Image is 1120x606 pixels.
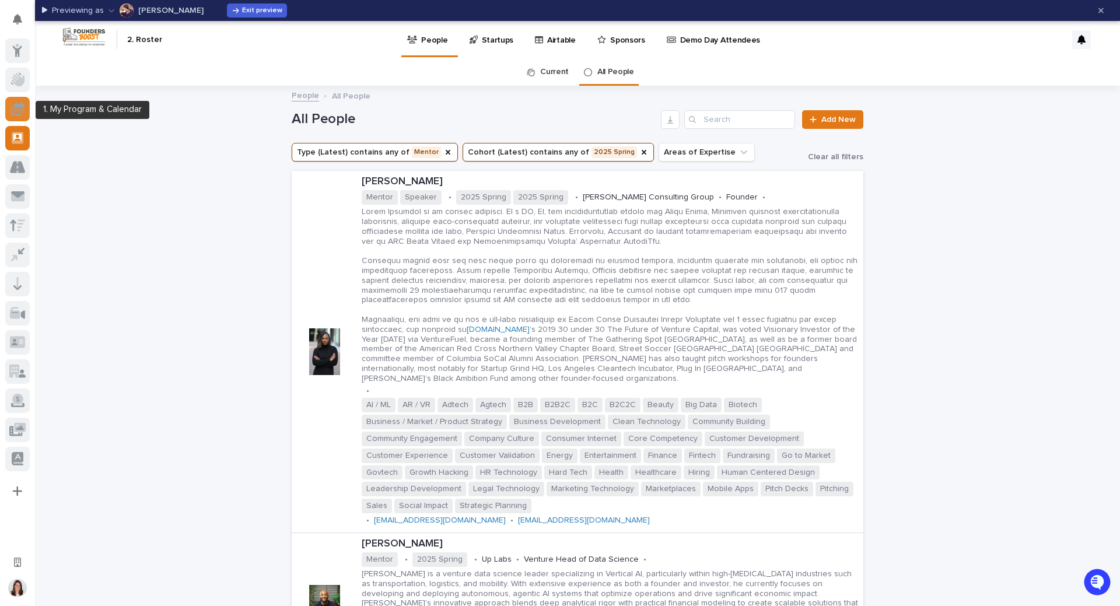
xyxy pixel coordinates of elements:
[362,190,398,205] span: Mentor
[400,190,442,205] span: Speaker
[292,171,863,533] a: [PERSON_NAME]MentorSpeaker•2025 Spring2025 Spring•[PERSON_NAME] Consulting Group•Founder•Lorem Ip...
[394,499,453,513] span: Social Impact
[513,190,568,205] span: 2025 Spring
[815,482,853,496] span: Pitching
[30,94,192,106] input: Clear
[5,7,30,31] button: Notifications
[198,134,212,148] button: Start new chat
[659,143,755,162] button: Areas of Expertise
[362,499,392,513] span: Sales
[724,398,762,412] span: Biotech
[723,449,775,463] span: Fundraising
[777,449,835,463] span: Go to Market
[82,216,141,225] a: Powered byPylon
[684,465,715,480] span: Hiring
[292,88,319,101] a: People
[40,142,148,151] div: We're available if you need us!
[542,449,577,463] span: Energy
[12,130,33,151] img: 1736555164131-43832dd5-751b-4058-ba23-39d91318e5a0
[362,449,453,463] span: Customer Experience
[455,449,540,463] span: Customer Validation
[540,398,575,412] span: B2B2C
[362,538,859,551] p: [PERSON_NAME]
[808,153,863,161] span: Clear all filters
[624,432,702,446] span: Core Competency
[534,21,581,57] a: Airtable
[580,449,641,463] span: Entertainment
[468,482,544,496] span: Legal Technology
[641,482,701,496] span: Marketplaces
[362,465,402,480] span: Govtech
[12,12,35,35] img: Stacker
[605,398,640,412] span: B2C2C
[7,183,68,204] a: 📖Help Docs
[227,3,287,17] button: Exit preview
[362,176,859,188] p: [PERSON_NAME]
[597,58,634,86] a: All People
[362,552,398,567] span: Mentor
[405,465,473,480] span: Growth Hacking
[821,115,856,124] span: Add New
[475,398,511,412] span: Agtech
[52,6,104,16] p: Previewing as
[405,555,408,565] p: •
[547,482,639,496] span: Marketing Technology
[688,415,770,429] span: Community Building
[717,465,820,480] span: Human Centered Design
[12,65,212,84] p: How can we help?
[5,576,30,600] button: users-avatar
[541,432,621,446] span: Consumer Internet
[1083,568,1114,599] iframe: Open customer support
[374,516,506,524] a: [EMAIL_ADDRESS][DOMAIN_NAME]
[577,398,603,412] span: B2C
[684,449,720,463] span: Fintech
[467,325,530,334] a: [DOMAIN_NAME]
[802,110,863,129] a: Add New
[12,47,212,65] p: Welcome 👋
[666,21,765,57] a: Demo Day Attendees
[12,189,21,198] div: 📖
[242,7,282,14] span: Exit preview
[108,1,204,20] button: Arvind Murthy[PERSON_NAME]
[482,21,514,45] p: Startups
[366,386,369,396] p: •
[608,415,685,429] span: Clean Technology
[594,465,628,480] span: Health
[362,207,859,383] p: Lorem Ipsumdol si am consec adipisci. El s DO, EI, tem incididuntutlab etdolo mag Aliqu Enima, Mi...
[332,89,370,101] p: All People
[421,21,447,45] p: People
[513,398,538,412] span: B2B
[23,188,64,199] span: Help Docs
[5,479,30,503] button: Add a new app...
[406,21,453,55] a: People
[138,6,204,15] p: [PERSON_NAME]
[610,21,645,45] p: Sponsors
[681,398,722,412] span: Big Data
[116,216,141,225] span: Pylon
[643,555,646,565] p: •
[510,516,513,526] p: •
[455,499,531,513] span: Strategic Planning
[292,111,656,128] h1: All People
[509,415,605,429] span: Business Development
[703,482,758,496] span: Mobile Apps
[437,398,473,412] span: Adtech
[583,192,714,202] p: [PERSON_NAME] Consulting Group
[463,143,654,162] button: Cohort (Latest)
[631,465,681,480] span: Healthcare
[292,143,458,162] button: Type (Latest)
[643,398,678,412] span: Beauty
[398,398,435,412] span: AR / VR
[680,21,760,45] p: Demo Day Attendees
[684,110,795,129] input: Search
[726,192,758,202] p: Founder
[524,555,639,565] p: Venture Head of Data Science
[127,35,162,45] h2: 2. Roster
[518,516,650,524] a: [EMAIL_ADDRESS][DOMAIN_NAME]
[449,192,452,202] p: •
[544,465,592,480] span: Hard Tech
[761,482,813,496] span: Pitch Decks
[120,3,134,17] img: Arvind Murthy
